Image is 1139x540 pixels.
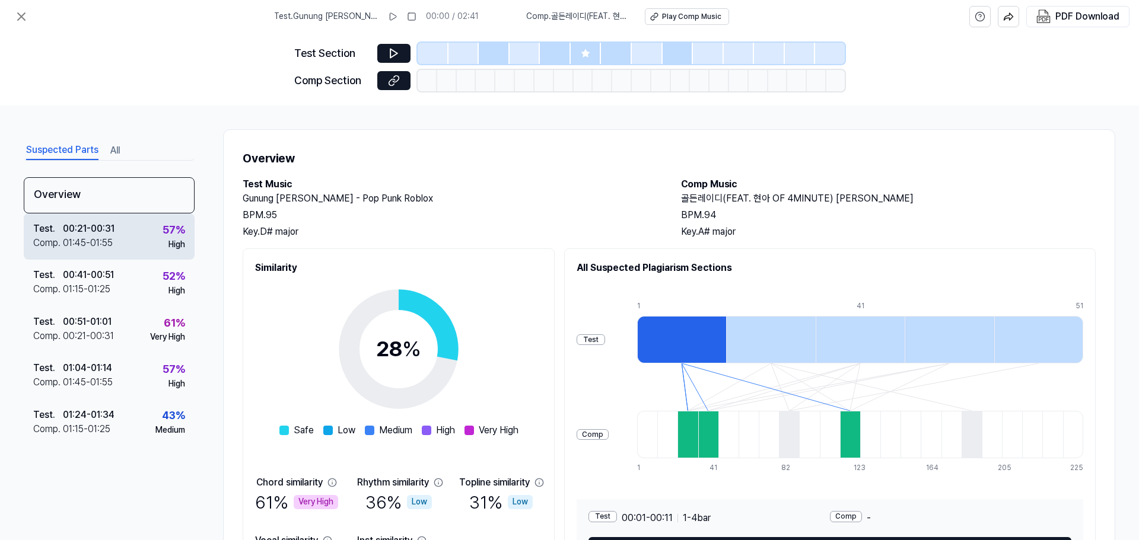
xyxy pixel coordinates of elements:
div: 123 [854,463,874,473]
div: Overview [24,177,195,213]
div: Test [577,334,605,346]
button: Play Comp Music [645,8,729,25]
div: Key. D# major [243,225,657,239]
button: PDF Download [1034,7,1122,27]
div: 36 % [365,490,432,515]
div: Test Section [294,45,370,62]
div: 61 % [164,315,185,332]
div: Comp . [33,375,63,389]
div: Comp . [33,329,63,343]
div: 41 [710,463,730,473]
div: Test . [33,408,63,422]
button: help [969,6,991,27]
div: Comp [830,511,862,522]
h1: Overview [243,149,1096,168]
span: High [436,423,455,437]
span: Comp . 골든레이디(FEAT. 현아 OF 4MINUTE) [PERSON_NAME] [526,11,631,23]
div: 164 [926,463,946,473]
div: 00:21 - 00:31 [63,329,114,343]
h2: All Suspected Plagiarism Sections [577,261,1083,275]
h2: Gunung [PERSON_NAME] - Pop Punk Roblox [243,191,657,206]
div: 43 % [162,407,185,424]
div: 00:00 / 02:41 [426,11,479,23]
div: High [168,239,185,251]
span: Low [338,423,355,437]
div: Comp . [33,236,63,250]
span: Medium [379,423,412,437]
div: 01:15 - 01:25 [63,282,110,296]
img: share [1003,11,1014,22]
div: 01:45 - 01:55 [63,236,113,250]
span: % [402,336,421,362]
div: 51 [1076,301,1083,311]
div: Chord similarity [256,475,323,490]
button: Suspected Parts [26,141,98,160]
div: Very High [294,495,338,509]
div: Play Comp Music [662,12,721,22]
img: PDF Download [1036,9,1051,24]
div: Test [588,511,617,522]
span: Test . Gunung [PERSON_NAME] - Pop Punk Roblox [274,11,378,23]
div: Medium [155,424,185,436]
span: 1 - 4 bar [683,511,711,525]
div: Low [407,495,432,509]
div: 01:04 - 01:14 [63,361,112,375]
div: Topline similarity [459,475,530,490]
div: 01:45 - 01:55 [63,375,113,389]
div: Test . [33,268,63,282]
svg: help [975,11,985,23]
h2: Test Music [243,177,657,191]
div: 41 [857,301,946,311]
span: Safe [294,423,314,437]
div: 28 [376,333,421,365]
div: Test . [33,361,63,375]
div: 00:51 - 01:01 [63,315,112,329]
div: 01:24 - 01:34 [63,408,114,422]
div: 205 [998,463,1018,473]
span: Very High [479,423,518,437]
div: Comp Section [294,72,370,90]
div: 57 % [163,222,185,239]
div: 225 [1070,463,1083,473]
div: 00:41 - 00:51 [63,268,114,282]
h2: 골든레이디(FEAT. 현아 OF 4MINUTE) [PERSON_NAME] [681,191,1096,206]
div: 1 [637,301,726,311]
div: High [168,378,185,390]
div: Comp . [33,282,63,296]
div: 01:15 - 01:25 [63,422,110,436]
div: Test . [33,222,63,236]
div: Rhythm similarity [357,475,429,490]
div: Key. A# major [681,225,1096,239]
div: BPM. 95 [243,208,657,222]
div: PDF Download [1055,9,1119,24]
div: BPM. 94 [681,208,1096,222]
span: 00:01 - 00:11 [622,511,673,525]
div: Very High [150,331,185,343]
div: 57 % [163,361,185,378]
div: 52 % [163,268,185,285]
button: All [110,141,120,160]
div: - [830,511,1071,525]
div: 82 [781,463,801,473]
div: Test . [33,315,63,329]
div: 61 % [255,490,338,515]
div: 00:21 - 00:31 [63,222,114,236]
div: Comp . [33,422,63,436]
div: High [168,285,185,297]
h2: Similarity [255,261,542,275]
div: Comp [577,429,609,440]
div: 1 [637,463,657,473]
div: Low [508,495,533,509]
div: 31 % [469,490,533,515]
h2: Comp Music [681,177,1096,191]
